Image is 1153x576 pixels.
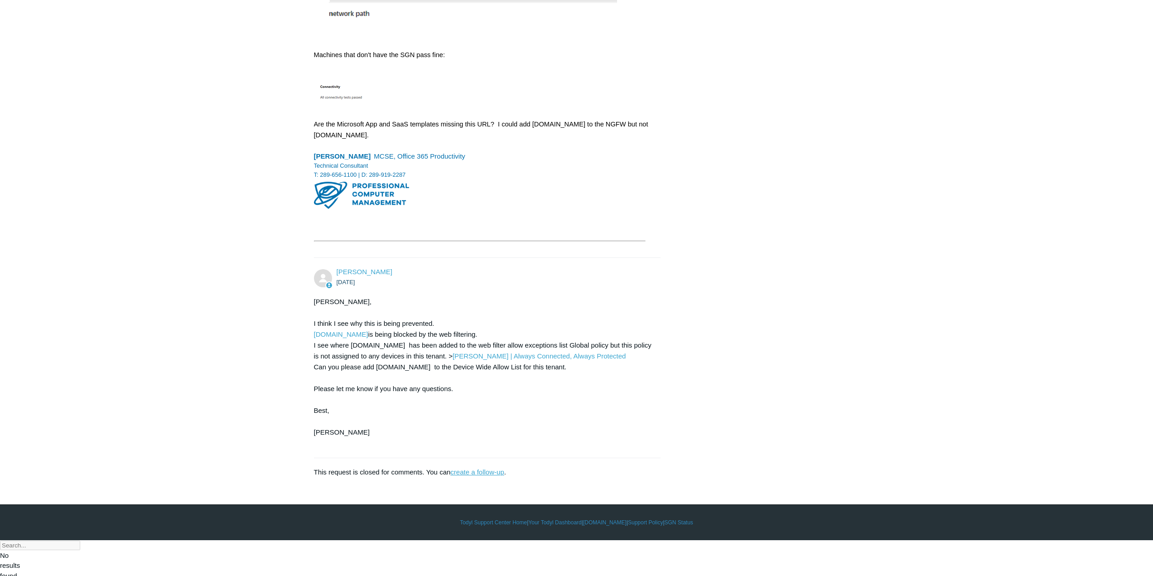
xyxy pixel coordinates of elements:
[665,518,693,527] a: SGN Status
[583,518,627,527] a: [DOMAIN_NAME]
[314,119,652,140] div: Are the Microsoft App and SaaS templates missing this URL? I could add [DOMAIN_NAME] to the NGFW ...
[528,518,581,527] a: Your Todyl Dashboard
[337,268,392,276] span: Kris Haire
[337,268,392,276] a: [PERSON_NAME]
[460,518,527,527] a: Todyl Support Center Home
[450,468,504,476] a: create a follow-up
[314,170,406,179] div: T: 289‑656‑1100 | D: 289‑919‑2287
[314,330,368,338] a: [DOMAIN_NAME]
[314,296,652,449] div: [PERSON_NAME], I think I see why this is being prevented. is being blocked by the web filtering. ...
[314,161,368,170] div: Technical Consultant
[314,182,409,209] img: PCM-Logo.png
[628,518,663,527] a: Support Policy
[314,518,839,527] div: | | | |
[314,50,652,60] div: Machines that don't have the SGN pass fine:
[314,152,371,160] span: [PERSON_NAME]
[374,151,465,162] div: MCSE, Office 365 Productivity
[314,458,661,478] div: This request is closed for comments. You can .
[337,279,355,286] time: 06/27/2025, 10:57
[453,352,626,360] a: [PERSON_NAME] | Always Connected, Always Protected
